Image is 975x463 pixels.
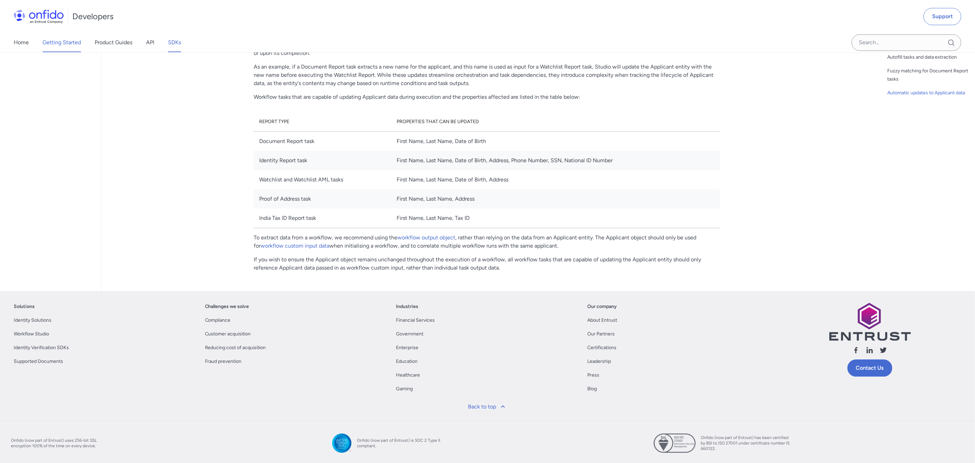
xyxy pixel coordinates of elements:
a: Press [587,371,599,379]
td: First Name, Last Name, Date of Birth, Address, Phone Number, SSN, National ID Number [391,151,720,170]
a: Certifications [587,344,616,352]
td: Proof of Address task [254,189,391,209]
a: Autofill tasks and data extraction [887,53,970,61]
a: Support [924,8,961,25]
a: Customer acquisition [205,330,251,338]
td: First Name, Last Name, Address [391,189,720,209]
a: Enterprise [396,344,418,352]
a: Education [396,357,418,366]
img: Entrust logo [829,302,911,341]
a: Getting Started [43,33,81,52]
p: As an example, if a Document Report task extracts a new name for the applicant, and this name is ... [254,63,720,87]
img: ISO 27001 certified [654,434,696,453]
a: SDKs [168,33,181,52]
a: workflow output object [397,234,455,241]
td: Identity Report task [254,151,391,170]
a: Back to top [464,399,511,415]
a: Our Partners [587,330,615,338]
td: First Name, Last Name, Date of Birth [391,132,720,151]
span: Onfido (now part of Entrust) has been certified by BSI to ISO 27001 under certificate number IS 6... [701,435,790,451]
p: To extract data from a workflow, we recommend using the , rather than relying on the data from an... [254,234,720,250]
a: API [146,33,154,52]
a: Challenges we solve [205,302,249,311]
a: Identity Solutions [14,316,51,324]
a: Financial Services [396,316,435,324]
td: First Name, Last Name, Tax ID [391,209,720,228]
a: Supported Documents [14,357,63,366]
span: Onfido (now part of Entrust) is SOC 2 Type II compliant. [357,438,446,449]
svg: Follow us linkedin [866,346,874,354]
a: Follow us linkedin [866,346,874,357]
a: Blog [587,385,597,393]
img: SOC 2 Type II compliant [332,434,351,453]
a: Product Guides [95,33,132,52]
a: Fraud prevention [205,357,242,366]
a: Industries [396,302,418,311]
a: Solutions [14,302,35,311]
span: Onfido (now part of Entrust) uses 256-bit SSL encryption 100% of the time on every device. [11,438,100,449]
a: About Entrust [587,316,617,324]
a: Workflow Studio [14,330,49,338]
td: Watchlist and Watchlist AML tasks [254,170,391,189]
a: Home [14,33,29,52]
a: Our company [587,302,617,311]
input: Onfido search input field [852,34,961,51]
svg: Follow us facebook [852,346,860,354]
a: Reducing cost of acquisition [205,344,266,352]
a: Gaming [396,385,413,393]
td: First Name, Last Name, Date of Birth, Address [391,170,720,189]
a: Healthcare [396,371,420,379]
p: Workflow tasks that are capable of updating Applicant data during execution and the properties af... [254,93,720,101]
a: Leadership [587,357,611,366]
td: India Tax ID Report task [254,209,391,228]
th: Report type [254,112,391,132]
a: Compliance [205,316,231,324]
p: If you wish to ensure the Applicant object remains unchanged throughout the execution of a workfl... [254,256,720,272]
h1: Developers [72,11,113,22]
a: Follow us facebook [852,346,860,357]
td: Document Report task [254,132,391,151]
a: Follow us X (Twitter) [879,346,888,357]
a: workflow custom input data [261,242,329,249]
a: Fuzzy matching for Document Report tasks [887,67,970,83]
th: Properties that can be updated [391,112,720,132]
svg: Follow us X (Twitter) [879,346,888,354]
img: Onfido Logo [14,10,64,23]
a: Identity Verification SDKs [14,344,69,352]
a: Automatic updates to Applicant data [887,89,970,97]
a: Contact Us [847,359,892,377]
a: Government [396,330,423,338]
